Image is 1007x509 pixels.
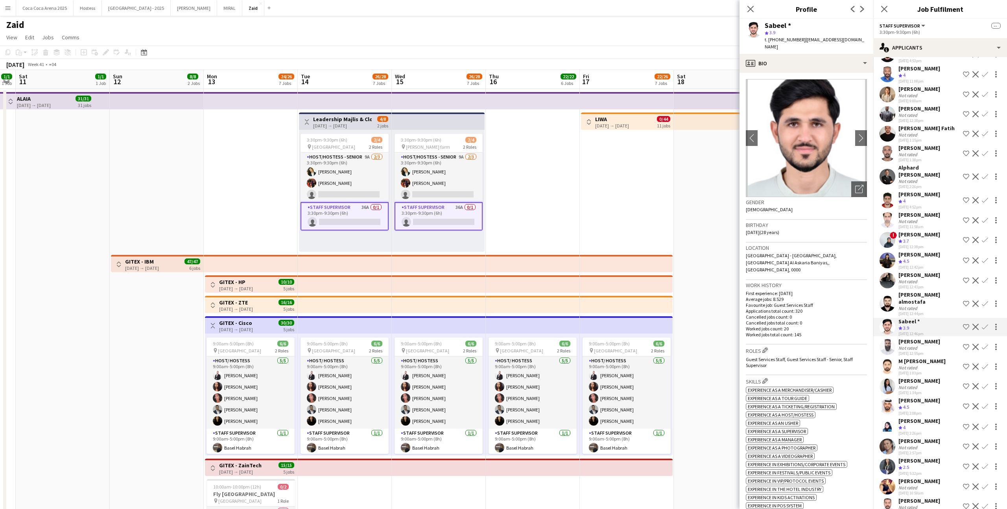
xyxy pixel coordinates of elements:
span: [GEOGRAPHIC_DATA] [218,498,262,504]
span: 4.5 [903,404,909,410]
app-card-role: Host/ Hostess5/59:00am-5:00pm (8h)[PERSON_NAME][PERSON_NAME][PERSON_NAME][PERSON_NAME][PERSON_NAME] [583,356,671,429]
div: Not rated [898,345,919,351]
span: 9:00am-5:00pm (8h) [589,341,630,347]
span: 14 [300,77,310,86]
div: [DATE] 2:08pm [898,411,940,416]
div: Alphard [PERSON_NAME] [898,164,960,178]
span: 0/44 [657,116,670,122]
app-card-role: Staff Supervisor36A0/13:30pm-9:30pm (6h) [395,202,483,231]
div: [DATE] → [DATE] [17,102,51,108]
span: 10:00am-10:00pm (12h) [213,484,261,490]
span: Staff Supervisor [880,23,920,29]
span: 9:00am-5:00pm (8h) [401,341,442,347]
span: Guest Services Staff, Guest Services Staff - Senior, Staff Supervisor [746,356,853,368]
h3: GITEX - IBM [125,258,159,265]
span: 9:00am-5:00pm (8h) [213,341,254,347]
span: 22/26 [655,74,670,79]
span: [GEOGRAPHIC_DATA] [406,348,449,354]
app-card-role: Host/ Hostess5/59:00am-5:00pm (8h)[PERSON_NAME][PERSON_NAME][PERSON_NAME][PERSON_NAME][PERSON_NAME] [207,356,295,429]
div: [DATE] 4:53pm [898,58,940,63]
span: 1 Role [277,498,289,504]
div: Not rated [898,178,919,184]
app-card-role: Host/ Hostess5/59:00am-5:00pm (8h)[PERSON_NAME][PERSON_NAME][PERSON_NAME][PERSON_NAME][PERSON_NAME] [301,356,389,429]
h3: Skills [746,377,867,385]
span: | [EMAIL_ADDRESS][DOMAIN_NAME] [765,37,864,50]
div: 11 jobs [657,122,670,129]
div: 3:30pm-9:30pm (6h) [880,29,1001,35]
span: Wed [395,73,405,80]
app-card-role: Host/Hostess - Senior9A2/33:30pm-9:30pm (6h)[PERSON_NAME][PERSON_NAME] [301,153,389,202]
div: 2 Jobs [188,80,200,86]
span: Experience as a Merchandiser/Cashier [748,387,832,393]
div: 9:00am-5:00pm (8h)6/6 [GEOGRAPHIC_DATA]2 RolesHost/ Hostess5/59:00am-5:00pm (8h)[PERSON_NAME][PER... [301,337,389,454]
span: Edit [25,34,34,41]
div: [PERSON_NAME] [898,338,940,345]
span: 17 [582,77,589,86]
span: 8/8 [187,74,198,79]
div: [DATE] [6,61,24,68]
div: Open photos pop-in [851,181,867,197]
div: [DATE] 11:58am [898,224,940,229]
div: [PERSON_NAME] [898,271,940,278]
span: 15/15 [278,462,294,468]
div: 7 Jobs [279,80,294,86]
span: 2/4 [371,137,382,143]
div: Applicants [873,38,1007,57]
span: 47/47 [184,258,200,264]
div: M [PERSON_NAME] [898,358,946,365]
span: 3.9 [903,325,909,331]
h3: GITEX - ZTE [219,299,253,306]
span: [DEMOGRAPHIC_DATA] [746,207,793,212]
div: [DATE] → [DATE] [125,265,159,271]
span: [GEOGRAPHIC_DATA] [312,348,355,354]
div: 9:00am-5:00pm (8h)6/6 [GEOGRAPHIC_DATA]2 RolesHost/ Hostess5/59:00am-5:00pm (8h)[PERSON_NAME][PER... [583,337,671,454]
div: [PERSON_NAME] [898,144,940,151]
div: +04 [49,61,56,67]
app-card-role: Staff Supervisor1/19:00am-5:00pm (8h)Basel Habrah [207,429,295,456]
span: Tue [301,73,310,80]
span: Week 41 [26,61,46,67]
button: [PERSON_NAME] [171,0,217,16]
div: 6 jobs [189,264,200,271]
div: [DATE] 12:46pm [898,331,924,336]
span: [GEOGRAPHIC_DATA] [312,144,355,150]
a: Comms [59,32,83,42]
div: 6 Jobs [561,80,576,86]
div: [DATE] → [DATE] [595,123,629,129]
span: 6/6 [371,341,382,347]
div: 5 jobs [283,468,294,475]
span: 2 Roles [463,144,476,150]
app-job-card: 9:00am-5:00pm (8h)6/6 [GEOGRAPHIC_DATA]2 RolesHost/ Hostess5/59:00am-5:00pm (8h)[PERSON_NAME][PER... [207,337,295,454]
div: [PERSON_NAME] [898,211,940,218]
span: 2 Roles [557,348,570,354]
a: View [3,32,20,42]
p: Worked jobs total count: 145 [746,332,867,337]
div: [DATE] → [DATE] [313,123,372,129]
span: Experience as a Photographer [748,445,815,451]
span: Experience as a Host/Hostess [748,412,813,418]
a: Edit [22,32,37,42]
h3: Location [746,244,867,251]
div: [DATE] → [DATE] [219,326,253,332]
span: 4/8 [377,116,388,122]
div: Not rated [898,444,919,450]
div: Not rated [898,132,919,138]
div: 7 Jobs [655,80,670,86]
span: ! [890,232,897,239]
span: Comms [62,34,79,41]
span: 30/30 [278,320,294,326]
div: [DATE] 11:08pm [898,79,940,84]
h3: Job Fulfilment [873,4,1007,14]
h3: Work history [746,282,867,289]
div: [DATE] 1:34pm [898,390,940,395]
div: Not rated [898,112,919,118]
div: 7 Jobs [467,80,482,86]
span: Jobs [42,34,54,41]
span: 4.5 [903,258,909,264]
span: t. [PHONE_NUMBER] [765,37,806,42]
app-job-card: 3:30pm-9:30pm (6h)2/4 [GEOGRAPHIC_DATA]2 RolesHost/Hostess - Senior9A2/33:30pm-9:30pm (6h)[PERSON... [301,134,389,231]
p: First experience: [DATE] [746,290,867,296]
div: [PERSON_NAME] [898,251,940,258]
span: Fri [583,73,589,80]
